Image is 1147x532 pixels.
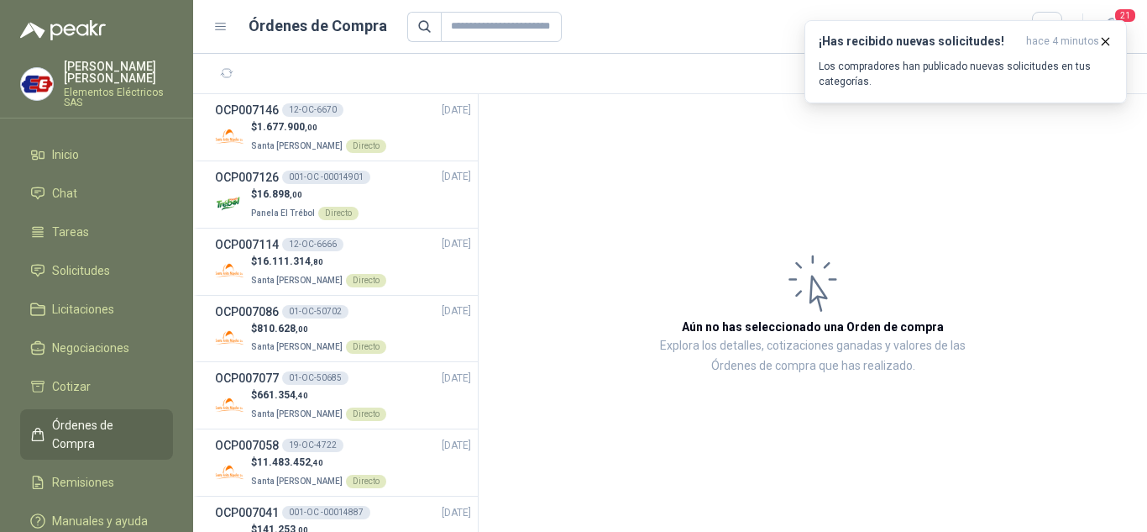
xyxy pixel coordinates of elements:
[305,123,317,132] span: ,00
[682,318,944,336] h3: Aún no has seleccionado una Orden de compra
[215,369,279,387] h3: OCP007077
[251,141,343,150] span: Santa [PERSON_NAME]
[215,303,279,321] h3: OCP007086
[215,235,279,254] h3: OCP007114
[52,261,110,280] span: Solicitudes
[251,254,386,270] p: $
[442,371,471,387] span: [DATE]
[251,187,359,203] p: $
[20,409,173,460] a: Órdenes de Compra
[282,371,348,385] div: 01-OC-50685
[1113,8,1137,24] span: 21
[346,140,386,153] div: Directo
[20,255,173,287] a: Solicitudes
[282,305,348,319] div: 01-OC-50702
[215,168,279,187] h3: OCP007126
[20,139,173,171] a: Inicio
[215,101,279,119] h3: OCP007146
[52,184,77,203] span: Chat
[251,321,386,337] p: $
[52,377,91,396] span: Cotizar
[52,339,129,357] span: Negociaciones
[52,473,114,492] span: Remisiones
[296,324,308,334] span: ,00
[215,189,244,219] img: Company Logo
[52,223,89,241] span: Tareas
[215,256,244,286] img: Company Logo
[64,87,173,108] p: Elementos Eléctricos SAS
[215,390,244,419] img: Company Logo
[346,408,386,421] div: Directo
[52,145,79,164] span: Inicio
[52,512,148,530] span: Manuales y ayuda
[257,456,323,468] span: 11.483.452
[251,276,343,285] span: Santa [PERSON_NAME]
[20,20,106,40] img: Logo peakr
[215,457,244,487] img: Company Logo
[1026,34,1099,49] span: hace 4 minutos
[215,101,471,154] a: OCP00714612-OC-6670[DATE] Company Logo$1.677.900,00Santa [PERSON_NAME]Directo
[282,238,343,251] div: 12-OC-6666
[257,389,308,401] span: 661.354
[257,255,323,267] span: 16.111.314
[64,61,173,84] p: [PERSON_NAME] [PERSON_NAME]
[318,207,359,220] div: Directo
[251,477,343,486] span: Santa [PERSON_NAME]
[21,68,53,100] img: Company Logo
[215,168,471,221] a: OCP007126001-OC -00014901[DATE] Company Logo$16.898,00Panela El TrébolDirecto
[251,119,386,135] p: $
[282,439,343,452] div: 19-OC-4722
[20,466,173,498] a: Remisiones
[20,332,173,364] a: Negociaciones
[20,293,173,325] a: Licitaciones
[804,20,1127,103] button: ¡Has recibido nuevas solicitudes!hace 4 minutos Los compradores han publicado nuevas solicitudes ...
[215,436,279,455] h3: OCP007058
[290,190,302,199] span: ,00
[251,409,343,419] span: Santa [PERSON_NAME]
[442,438,471,454] span: [DATE]
[52,416,157,453] span: Órdenes de Compra
[215,122,244,151] img: Company Logo
[215,436,471,489] a: OCP00705819-OC-4722[DATE] Company Logo$11.483.452,40Santa [PERSON_NAME]Directo
[819,59,1113,89] p: Los compradores han publicado nuevas solicitudes en tus categorías.
[311,458,323,467] span: ,40
[52,300,114,319] span: Licitaciones
[346,340,386,354] div: Directo
[346,274,386,287] div: Directo
[257,188,302,200] span: 16.898
[215,323,244,352] img: Company Logo
[346,475,386,488] div: Directo
[442,236,471,252] span: [DATE]
[251,342,343,351] span: Santa [PERSON_NAME]
[282,103,343,117] div: 12-OC-6670
[251,387,386,403] p: $
[296,391,308,400] span: ,40
[215,503,279,522] h3: OCP007041
[282,506,370,519] div: 001-OC -00014887
[442,103,471,119] span: [DATE]
[215,303,471,356] a: OCP00708601-OC-50702[DATE] Company Logo$810.628,00Santa [PERSON_NAME]Directo
[251,455,386,471] p: $
[249,14,387,38] h1: Órdenes de Compra
[282,171,370,184] div: 001-OC -00014901
[442,169,471,185] span: [DATE]
[819,34,1019,49] h3: ¡Has recibido nuevas solicitudes!
[311,257,323,266] span: ,80
[20,177,173,209] a: Chat
[20,216,173,248] a: Tareas
[251,208,315,218] span: Panela El Trébol
[257,121,317,133] span: 1.677.900
[1097,12,1127,42] button: 21
[647,336,979,377] p: Explora los detalles, cotizaciones ganadas y valores de las Órdenes de compra que has realizado.
[215,369,471,422] a: OCP00707701-OC-50685[DATE] Company Logo$661.354,40Santa [PERSON_NAME]Directo
[215,235,471,288] a: OCP00711412-OC-6666[DATE] Company Logo$16.111.314,80Santa [PERSON_NAME]Directo
[257,323,308,334] span: 810.628
[20,371,173,403] a: Cotizar
[442,303,471,319] span: [DATE]
[442,505,471,521] span: [DATE]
